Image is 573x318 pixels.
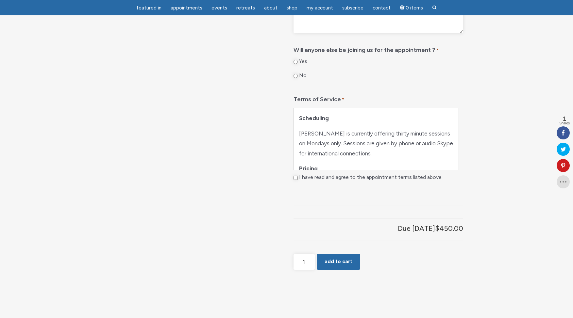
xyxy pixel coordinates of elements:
a: Subscribe [338,2,367,14]
a: Contact [369,2,395,14]
b: Scheduling [299,115,329,121]
p: Due [DATE] [398,222,463,235]
label: No [299,72,307,79]
a: featured in [132,2,165,14]
span: 0 items [406,6,423,10]
legend: Will anyone else be joining us for the appointment ? [294,42,463,56]
span: Shop [287,5,297,11]
span: featured in [136,5,161,11]
button: Add to cart [317,254,360,270]
a: Appointments [167,2,206,14]
label: I have read and agree to the appointment terms listed above. [299,174,443,181]
iframe: PayPal Message 1 [294,281,463,286]
span: Shares [559,122,570,125]
span: About [264,5,278,11]
i: Cart [400,5,406,11]
span: Contact [373,5,391,11]
label: Yes [299,58,307,65]
p: [PERSON_NAME] is currently offering thirty minute sessions on Mondays only. Sessions are given by... [299,129,453,159]
span: $450.00 [435,224,463,232]
span: Subscribe [342,5,363,11]
span: Appointments [171,5,202,11]
b: Pricing [299,165,318,172]
input: Product quantity [294,254,315,270]
a: Retreats [232,2,259,14]
a: Cart0 items [396,1,427,14]
span: Events [211,5,227,11]
a: About [260,2,281,14]
a: Events [208,2,231,14]
span: My Account [307,5,333,11]
a: Shop [283,2,301,14]
span: Retreats [236,5,255,11]
a: My Account [303,2,337,14]
span: 1 [559,116,570,122]
legend: Terms of Service [294,91,463,105]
